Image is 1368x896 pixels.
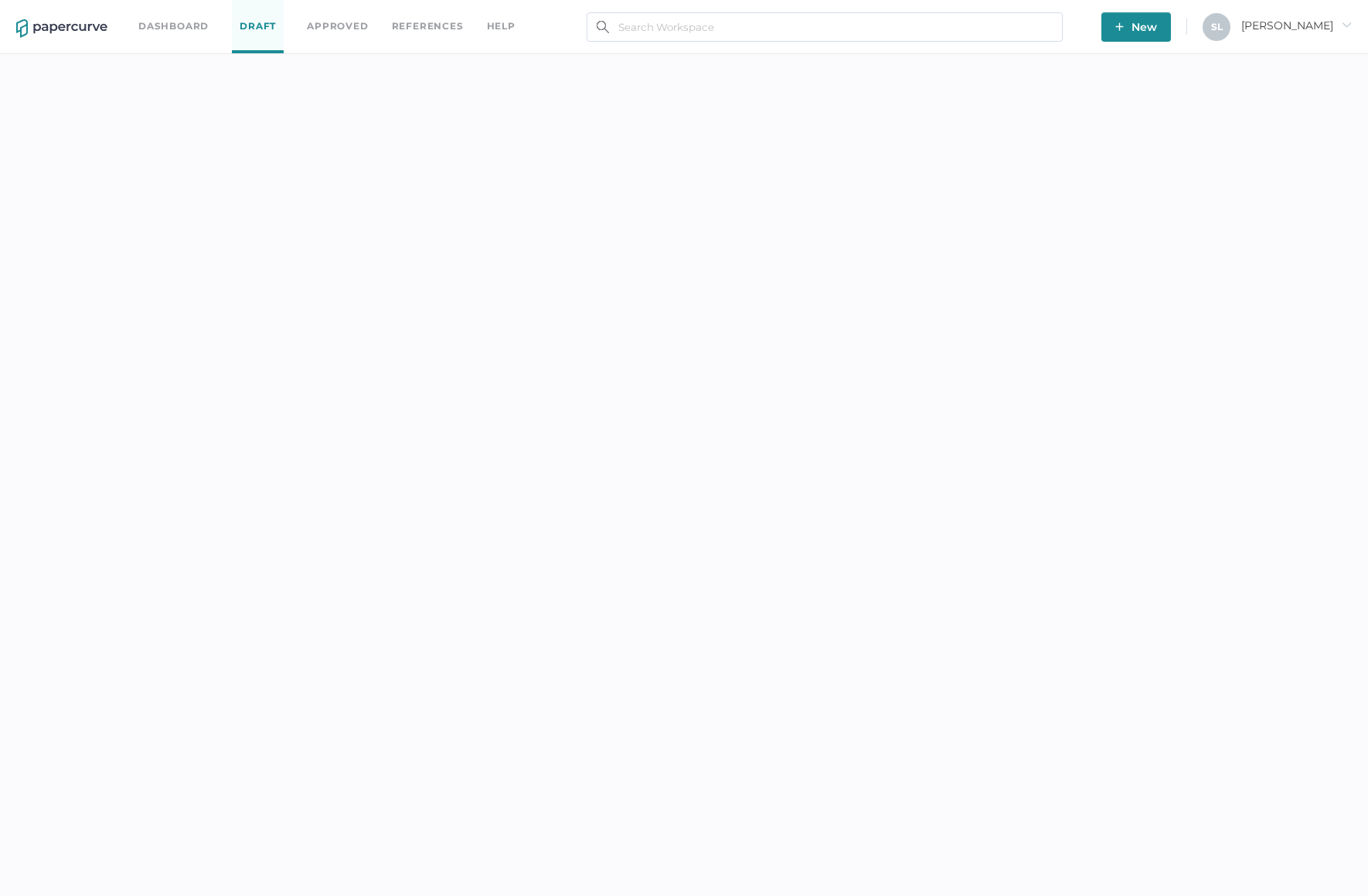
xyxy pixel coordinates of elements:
input: Search Workspace [587,12,1063,42]
div: help [487,18,516,35]
span: New [1115,12,1157,42]
span: S L [1211,21,1223,32]
i: arrow_right [1341,19,1352,30]
span: [PERSON_NAME] [1241,19,1352,32]
a: Dashboard [138,18,209,35]
button: New [1101,12,1171,42]
img: papercurve-logo-colour.7244d18c.svg [16,19,107,38]
a: Approved [307,18,368,35]
a: References [392,18,464,35]
img: plus-white.e19ec114.svg [1115,22,1124,31]
img: search.bf03fe8b.svg [597,21,609,33]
